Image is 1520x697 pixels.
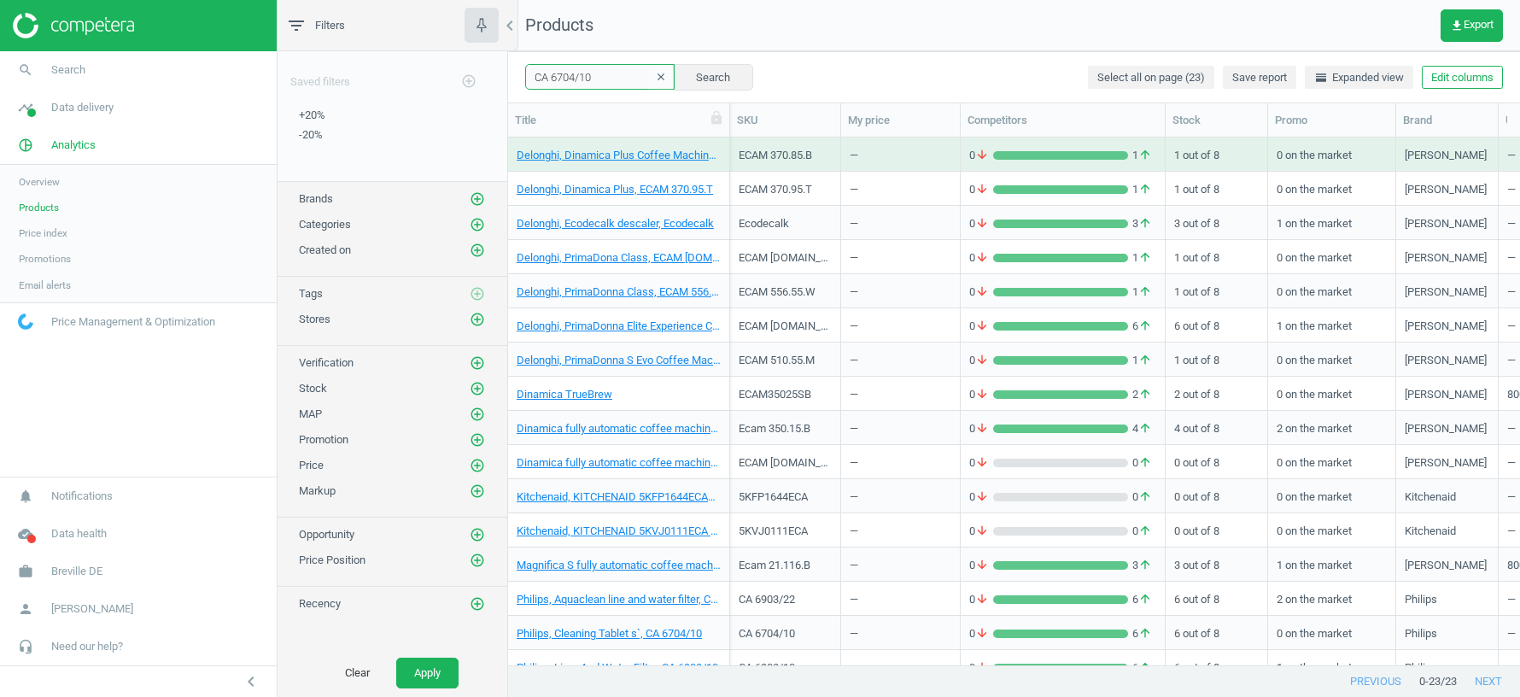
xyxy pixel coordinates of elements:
[9,480,42,512] i: notifications
[1174,515,1259,545] div: 0 out of 8
[19,201,59,214] span: Products
[51,639,123,654] span: Need our help?
[848,113,953,128] div: My price
[1174,618,1259,647] div: 6 out of 8
[1138,558,1152,573] i: arrow_upward
[469,216,486,233] button: add_circle_outline
[517,353,721,368] a: Delonghi, PrimaDonna S Evo Coffee Machine, ECAM 510.55.M
[452,64,486,99] button: add_circle_outline
[975,592,989,607] i: arrow_downward
[1405,421,1487,442] div: [PERSON_NAME]
[975,353,989,368] i: arrow_downward
[1138,626,1152,641] i: arrow_upward
[1174,242,1259,272] div: 1 out of 8
[51,601,133,617] span: [PERSON_NAME]
[1314,70,1404,85] span: Expanded view
[469,311,486,328] button: add_circle_outline
[1128,592,1156,607] span: 6
[517,489,721,505] a: Kitchenaid, KITCHENAID 5KFP1644ECAArtisan, Kompaktküchenmaschine, 5KFP1644ECA
[1405,216,1487,237] div: [PERSON_NAME]
[525,64,675,90] input: SKU/Title search
[1138,250,1152,266] i: arrow_upward
[1277,208,1387,237] div: 1 on the market
[299,243,351,256] span: Created on
[850,284,858,306] div: —
[470,483,485,499] i: add_circle_outline
[850,489,858,511] div: —
[975,524,989,539] i: arrow_downward
[1174,652,1259,682] div: 6 out of 8
[975,421,989,436] i: arrow_downward
[51,138,96,153] span: Analytics
[470,553,485,568] i: add_circle_outline
[1128,216,1156,231] span: 3
[517,524,721,539] a: Kitchenaid, KITCHENAID 5KVJ0111ECA Slow Juicer 250 Watt , 5KVJ0111ECA
[975,148,989,163] i: arrow_downward
[1450,19,1494,32] span: Export
[673,64,753,90] button: Search
[517,660,718,676] a: Philips, Lime And Water Filter, CA 6903/10
[1277,310,1387,340] div: 1 on the market
[230,671,272,693] button: chevron_left
[469,380,486,397] button: add_circle_outline
[1223,66,1296,90] button: Save report
[469,242,486,259] button: add_circle_outline
[1405,182,1487,203] div: [PERSON_NAME]
[1128,524,1156,539] span: 0
[51,526,107,542] span: Data health
[299,597,341,610] span: Recency
[969,489,993,505] span: 0
[1405,558,1487,579] div: [PERSON_NAME]
[1405,455,1487,477] div: [PERSON_NAME]
[470,596,485,612] i: add_circle_outline
[9,54,42,86] i: search
[1128,250,1156,266] span: 1
[739,626,832,641] div: CA 6704/10
[1174,378,1259,408] div: 2 out of 8
[975,284,989,300] i: arrow_downward
[13,13,134,38] img: ajHJNr6hYgQAAAAASUVORK5CYII=
[975,182,989,197] i: arrow_downward
[470,527,485,542] i: add_circle_outline
[975,319,989,334] i: arrow_downward
[1138,592,1152,607] i: arrow_upward
[315,18,345,33] span: Filters
[1128,421,1156,436] span: 4
[850,558,858,579] div: —
[968,113,1158,128] div: Competitors
[850,250,858,272] div: —
[299,459,324,471] span: Price
[9,518,42,550] i: cloud_done
[470,312,485,327] i: add_circle_outline
[278,51,507,99] div: Saved filters
[975,558,989,573] i: arrow_downward
[655,71,667,83] i: clear
[1128,319,1156,334] span: 6
[1138,284,1152,300] i: arrow_upward
[850,626,858,647] div: —
[1097,70,1205,85] span: Select all on page (23)
[299,382,327,395] span: Stock
[1138,524,1152,539] i: arrow_upward
[1277,378,1387,408] div: 0 on the market
[1403,113,1491,128] div: Brand
[739,558,832,573] div: Ecam 21.116.B
[739,216,832,231] div: Ecodecalk
[9,555,42,588] i: work
[51,564,102,579] span: Breville DE
[470,355,485,371] i: add_circle_outline
[1174,139,1259,169] div: 1 out of 8
[470,243,485,258] i: add_circle_outline
[1128,182,1156,197] span: 1
[470,432,485,448] i: add_circle_outline
[1405,626,1437,647] div: Philips
[739,284,832,300] div: ECAM 556.55.W
[299,356,354,369] span: Verification
[9,91,42,124] i: timeline
[517,284,721,300] a: Delonghi, PrimaDonna Class, ECAM 556.55.W
[1277,447,1387,477] div: 0 on the market
[969,421,993,436] span: 0
[1174,276,1259,306] div: 1 out of 8
[969,592,993,607] span: 0
[739,592,832,607] div: CA 6903/22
